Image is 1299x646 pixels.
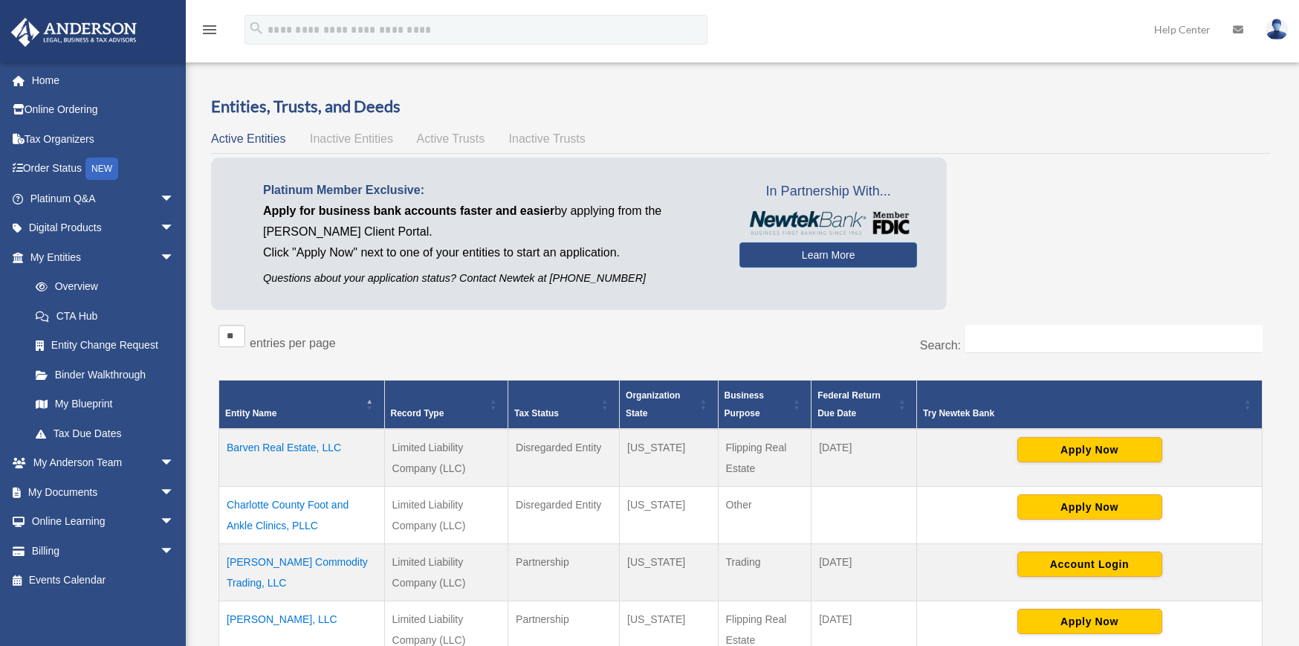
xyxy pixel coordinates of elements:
[1017,494,1162,520] button: Apply Now
[384,429,508,487] td: Limited Liability Company (LLC)
[211,132,285,145] span: Active Entities
[739,242,917,268] a: Learn More
[384,380,508,429] th: Record Type: Activate to sort
[10,95,197,125] a: Online Ordering
[160,242,189,273] span: arrow_drop_down
[219,486,385,543] td: Charlotte County Foot and Ankle Clinics, PLLC
[747,211,910,235] img: NewtekBankLogoSM.png
[263,242,717,263] p: Click "Apply Now" next to one of your entities to start an application.
[7,18,141,47] img: Anderson Advisors Platinum Portal
[620,486,718,543] td: [US_STATE]
[508,380,620,429] th: Tax Status: Activate to sort
[21,331,189,361] a: Entity Change Request
[21,272,182,302] a: Overview
[812,429,917,487] td: [DATE]
[508,486,620,543] td: Disregarded Entity
[250,337,336,349] label: entries per page
[160,448,189,479] span: arrow_drop_down
[391,408,444,419] span: Record Type
[160,507,189,537] span: arrow_drop_down
[219,543,385,601] td: [PERSON_NAME] Commodity Trading, LLC
[620,543,718,601] td: [US_STATE]
[509,132,586,145] span: Inactive Trusts
[211,95,1270,118] h3: Entities, Trusts, and Deeds
[718,486,812,543] td: Other
[10,566,197,595] a: Events Calendar
[21,360,189,390] a: Binder Walkthrough
[514,408,559,419] span: Tax Status
[739,180,917,204] span: In Partnership With...
[201,26,218,39] a: menu
[160,184,189,214] span: arrow_drop_down
[718,380,812,429] th: Business Purpose: Activate to sort
[219,380,385,429] th: Entity Name: Activate to invert sorting
[10,536,197,566] a: Billingarrow_drop_down
[160,536,189,566] span: arrow_drop_down
[248,20,265,36] i: search
[310,132,393,145] span: Inactive Entities
[10,448,197,478] a: My Anderson Teamarrow_drop_down
[263,201,717,242] p: by applying from the [PERSON_NAME] Client Portal.
[1017,609,1162,634] button: Apply Now
[923,404,1240,422] div: Try Newtek Bank
[10,477,197,507] a: My Documentsarrow_drop_down
[10,124,197,154] a: Tax Organizers
[160,477,189,508] span: arrow_drop_down
[21,301,189,331] a: CTA Hub
[817,390,881,419] span: Federal Return Due Date
[10,213,197,243] a: Digital Productsarrow_drop_down
[10,65,197,95] a: Home
[21,419,189,448] a: Tax Due Dates
[10,242,189,272] a: My Entitiesarrow_drop_down
[718,429,812,487] td: Flipping Real Estate
[1017,552,1162,577] button: Account Login
[1017,437,1162,462] button: Apply Now
[384,486,508,543] td: Limited Liability Company (LLC)
[620,429,718,487] td: [US_STATE]
[10,507,197,537] a: Online Learningarrow_drop_down
[626,390,680,419] span: Organization State
[417,132,485,145] span: Active Trusts
[1017,558,1162,569] a: Account Login
[201,21,218,39] i: menu
[812,380,917,429] th: Federal Return Due Date: Activate to sort
[812,543,917,601] td: [DATE]
[917,380,1263,429] th: Try Newtek Bank : Activate to sort
[21,390,189,419] a: My Blueprint
[225,408,276,419] span: Entity Name
[263,180,717,201] p: Platinum Member Exclusive:
[1266,19,1288,40] img: User Pic
[725,390,764,419] span: Business Purpose
[10,154,197,184] a: Order StatusNEW
[219,429,385,487] td: Barven Real Estate, LLC
[508,429,620,487] td: Disregarded Entity
[263,204,554,217] span: Apply for business bank accounts faster and easier
[620,380,718,429] th: Organization State: Activate to sort
[718,543,812,601] td: Trading
[85,158,118,180] div: NEW
[10,184,197,213] a: Platinum Q&Aarrow_drop_down
[508,543,620,601] td: Partnership
[160,213,189,244] span: arrow_drop_down
[263,269,717,288] p: Questions about your application status? Contact Newtek at [PHONE_NUMBER]
[384,543,508,601] td: Limited Liability Company (LLC)
[920,339,961,352] label: Search:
